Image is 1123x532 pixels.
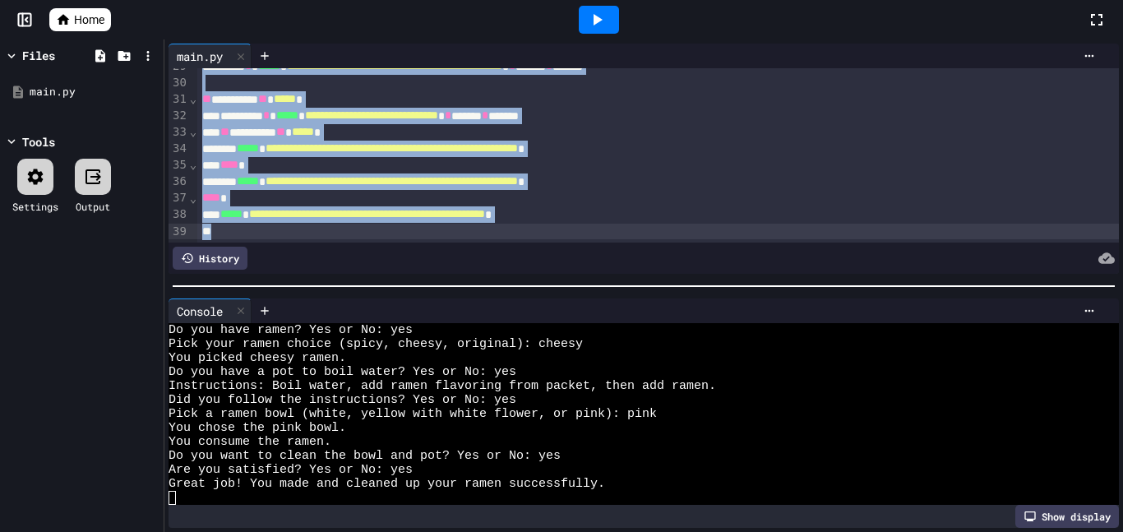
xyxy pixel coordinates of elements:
a: Home [49,8,111,31]
div: Console [169,298,252,323]
span: Do you have a pot to boil water? Yes or No: yes [169,365,516,379]
span: Great job! You made and cleaned up your ramen successfully. [169,477,605,491]
div: 32 [169,108,189,124]
div: Files [22,47,55,64]
span: Home [74,12,104,28]
div: 39 [169,224,189,240]
span: You chose the pink bowl. [169,421,346,435]
span: Do you want to clean the bowl and pot? Yes or No: yes [169,449,561,463]
div: 33 [169,124,189,141]
span: Do you have ramen? Yes or No: yes [169,323,413,337]
span: Instructions: Boil water, add ramen flavoring from packet, then add ramen. [169,379,716,393]
span: Pick your ramen choice (spicy, cheesy, original): cheesy [169,337,583,351]
div: Console [169,303,231,320]
span: You picked cheesy ramen. [169,351,346,365]
div: Settings [12,199,58,214]
div: 36 [169,173,189,190]
span: Did you follow the instructions? Yes or No: yes [169,393,516,407]
span: You consume the ramen. [169,435,331,449]
div: main.py [30,84,158,100]
div: History [173,247,247,270]
div: main.py [169,48,231,65]
div: Output [76,199,110,214]
span: Are you satisfied? Yes or No: yes [169,463,413,477]
div: 35 [169,157,189,173]
div: main.py [169,44,252,68]
div: 30 [169,75,189,91]
span: Fold line [189,125,197,138]
span: Fold line [189,192,197,205]
div: 38 [169,206,189,223]
div: 37 [169,190,189,206]
span: Pick a ramen bowl (white, yellow with white flower, or pink): pink [169,407,657,421]
div: 31 [169,91,189,108]
div: Show display [1015,505,1119,528]
span: Fold line [189,158,197,171]
span: Fold line [189,92,197,105]
div: 34 [169,141,189,157]
div: Tools [22,133,55,150]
